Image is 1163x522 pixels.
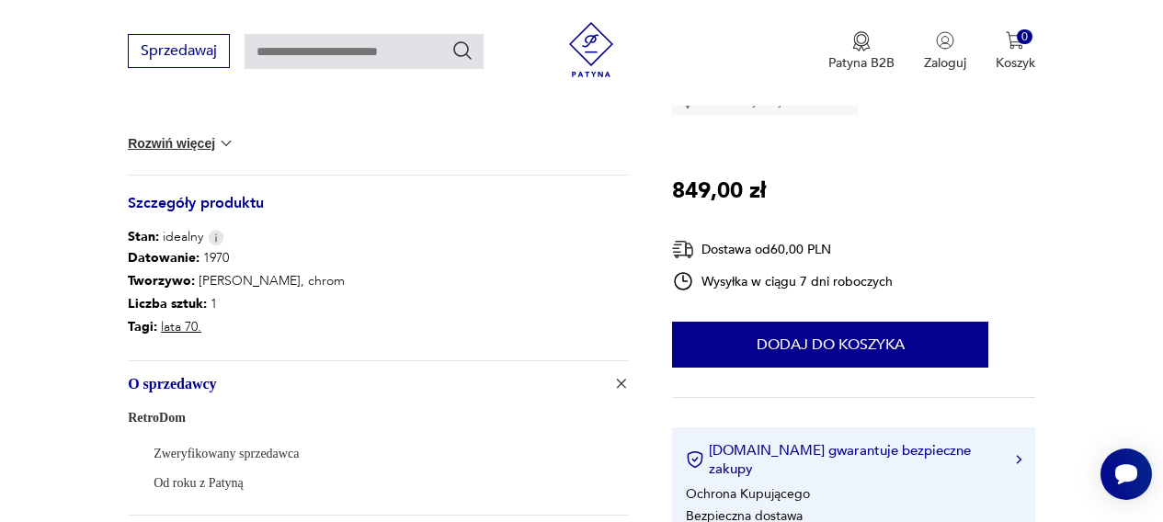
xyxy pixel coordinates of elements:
img: Patyna - sklep z meblami i dekoracjami vintage [564,22,619,77]
b: Datowanie : [128,249,200,267]
li: Ochrona Kupującego [686,485,810,503]
p: Od roku z Patyną [154,474,244,492]
a: Ikona medaluPatyna B2B [828,31,895,72]
button: Zaloguj [924,31,966,72]
img: Ikona koszyka [1006,31,1024,50]
img: Zweryfikowany sprzedawca [128,445,146,463]
button: [DOMAIN_NAME] gwarantuje bezpieczne zakupy [686,441,1021,478]
p: [PERSON_NAME], chrom [128,269,345,292]
img: Info icon [208,230,224,245]
div: 0 [1017,29,1032,45]
img: Ikona plusa [612,374,631,392]
button: 0Koszyk [996,31,1035,72]
a: Sprzedawaj [128,46,230,59]
img: chevron down [217,134,235,153]
p: 849,00 zł [672,174,766,209]
h3: Szczegóły produktu [128,198,628,228]
img: Ikona medalu [852,31,871,51]
b: Tagi: [128,318,157,335]
p: 1970 [128,246,345,269]
img: Od roku z Patyną [128,474,146,493]
p: 1 [128,292,345,315]
p: Zweryfikowany sprzedawca [154,445,299,462]
b: Tworzywo : [128,272,195,289]
img: Ikonka użytkownika [936,31,954,50]
a: RetroDom [128,411,186,425]
iframe: Smartsupp widget button [1100,448,1152,500]
p: Patyna B2B [828,54,895,72]
p: Koszyk [996,54,1035,72]
button: Szukaj [451,40,473,62]
p: Zaloguj [924,54,966,72]
button: Patyna B2B [828,31,895,72]
span: idealny [128,228,203,246]
img: Ikona strzałki w prawo [1016,455,1021,464]
b: Liczba sztuk: [128,295,207,312]
img: Ikona dostawy [672,238,694,261]
button: Dodaj do koszyka [672,322,988,368]
div: Dostawa od 60,00 PLN [672,238,893,261]
div: Ikona plusaO sprzedawcy [128,405,628,515]
p: masywny, wyposażony w kółka. [128,108,561,127]
b: Stan: [128,228,159,245]
button: Rozwiń więcej [128,134,234,153]
button: Sprzedawaj [128,34,230,68]
span: O sprzedawcy [128,361,603,405]
div: Wysyłka w ciągu 7 dni roboczych [672,270,893,292]
button: Ikona plusaO sprzedawcy [128,361,628,405]
img: Ikona certyfikatu [686,450,704,469]
a: lata 70. [161,318,201,335]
